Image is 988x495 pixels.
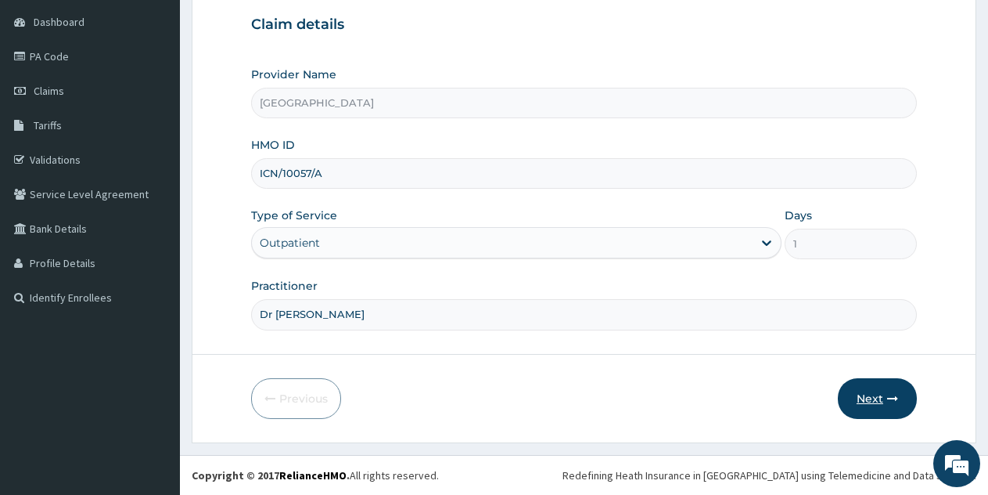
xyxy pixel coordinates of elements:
[251,208,337,223] label: Type of Service
[260,235,320,251] div: Outpatient
[251,158,917,189] input: Enter HMO ID
[251,137,295,153] label: HMO ID
[34,84,64,98] span: Claims
[251,67,336,82] label: Provider Name
[180,455,988,495] footer: All rights reserved.
[192,468,350,482] strong: Copyright © 2017 .
[251,299,917,330] input: Enter Name
[785,208,812,223] label: Days
[251,16,917,34] h3: Claim details
[838,378,917,419] button: Next
[34,15,84,29] span: Dashboard
[279,468,347,482] a: RelianceHMO
[251,378,341,419] button: Previous
[562,468,976,483] div: Redefining Heath Insurance in [GEOGRAPHIC_DATA] using Telemedicine and Data Science!
[34,118,62,132] span: Tariffs
[251,278,318,294] label: Practitioner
